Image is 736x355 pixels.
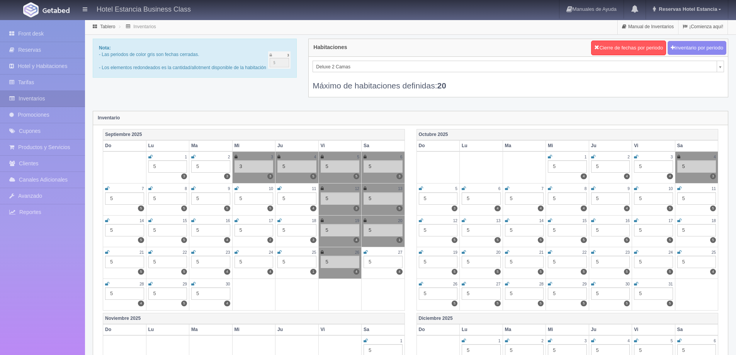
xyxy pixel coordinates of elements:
div: 5 [462,256,501,268]
label: 1 [396,237,402,243]
div: 5 [505,287,544,300]
div: 5 [419,256,458,268]
div: 5 [191,287,230,300]
label: 4 [224,301,230,306]
a: Manual de Inventarios [618,19,678,34]
label: 5 [224,206,230,211]
label: 5 [181,237,187,243]
div: 5 [548,256,587,268]
label: 3 [396,173,402,179]
small: 13 [496,219,500,223]
a: Inventarios [133,24,156,29]
small: 11 [712,187,716,191]
th: Ju [589,324,632,335]
th: Mi [546,324,589,335]
div: 5 [364,192,403,205]
th: Ma [503,140,546,151]
h4: Habitaciones [313,44,347,50]
label: 5 [495,237,500,243]
small: 23 [626,250,630,255]
button: Inventario por periodo [668,41,726,55]
div: 5 [591,256,630,268]
label: 5 [495,301,500,306]
label: 2 [267,237,273,243]
small: 8 [585,187,587,191]
small: 30 [226,282,230,286]
small: 20 [398,219,402,223]
div: 5 [277,160,316,173]
th: Lu [460,140,503,151]
div: 5 [419,192,458,205]
small: 8 [185,187,187,191]
label: 5 [710,237,716,243]
div: 5 [191,192,230,205]
label: 3 [224,173,230,179]
th: Ju [589,140,632,151]
small: 2 [627,155,630,159]
small: 15 [582,219,586,223]
label: 4 [138,301,144,306]
div: 5 [462,287,501,300]
th: Lu [460,324,503,335]
small: 9 [627,187,630,191]
th: Do [416,324,460,335]
small: 2 [541,339,544,343]
small: 4 [714,155,716,159]
div: 5 [321,256,360,268]
small: 14 [539,219,544,223]
th: Diciembre 2025 [416,313,718,324]
th: Vi [318,140,362,151]
small: 4 [627,339,630,343]
span: Deluxe 2 Camas [316,61,714,73]
div: 5 [364,256,403,268]
div: 5 [148,192,187,205]
div: 5 [419,287,458,300]
small: 26 [453,282,457,286]
th: Mi [232,140,275,151]
small: 21 [139,250,144,255]
small: 24 [668,250,673,255]
div: 5 [677,256,716,268]
small: 23 [226,250,230,255]
div: 5 [105,224,144,236]
th: Sa [675,140,718,151]
small: 18 [712,219,716,223]
th: Do [103,324,146,335]
div: 5 [462,224,501,236]
small: 4 [314,155,316,159]
small: 26 [355,250,359,255]
div: 5 [148,256,187,268]
div: 5 [105,287,144,300]
button: Cierre de fechas por periodo [591,41,666,55]
div: 5 [235,256,274,268]
div: 5 [235,224,274,236]
th: Sa [675,324,718,335]
div: Máximo de habitaciones definidas: [313,72,724,91]
label: 5 [138,206,144,211]
label: 5 [396,206,402,211]
label: 5 [452,237,457,243]
div: 5 [191,224,230,236]
label: 5 [581,237,586,243]
div: 5 [277,256,316,268]
label: 5 [310,173,316,179]
div: 5 [321,224,360,236]
small: 19 [355,219,359,223]
div: 5 [148,160,187,173]
label: 5 [452,269,457,275]
small: 22 [183,250,187,255]
small: 30 [626,282,630,286]
th: Do [103,140,146,151]
label: 4 [624,173,630,179]
th: Vi [318,324,362,335]
th: Mi [232,324,275,335]
div: 5 [634,224,673,236]
h4: Hotel Estancia Business Class [97,4,191,14]
small: 6 [400,155,403,159]
label: 5 [181,206,187,211]
label: 3 [181,173,187,179]
div: 5 [419,224,458,236]
th: Sa [362,140,405,151]
b: Nota: [99,45,111,51]
div: 3 [235,160,274,173]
